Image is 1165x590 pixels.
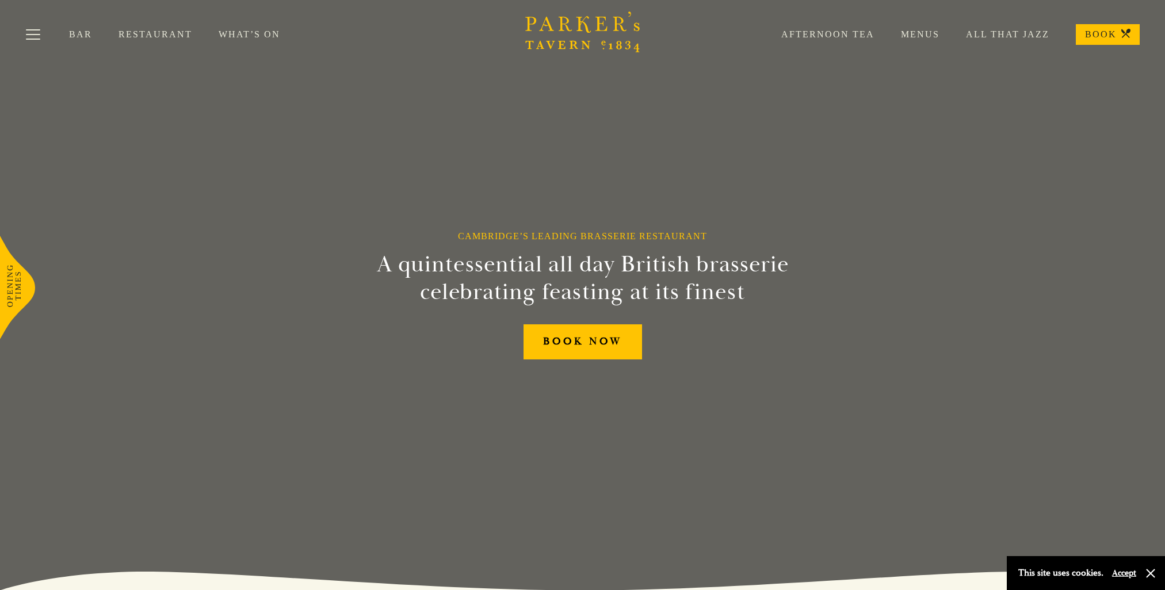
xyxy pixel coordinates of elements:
[1145,568,1156,579] button: Close and accept
[1112,568,1136,578] button: Accept
[524,324,642,359] a: BOOK NOW
[1018,565,1103,581] p: This site uses cookies.
[320,251,845,306] h2: A quintessential all day British brasserie celebrating feasting at its finest
[458,231,707,242] h1: Cambridge’s Leading Brasserie Restaurant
